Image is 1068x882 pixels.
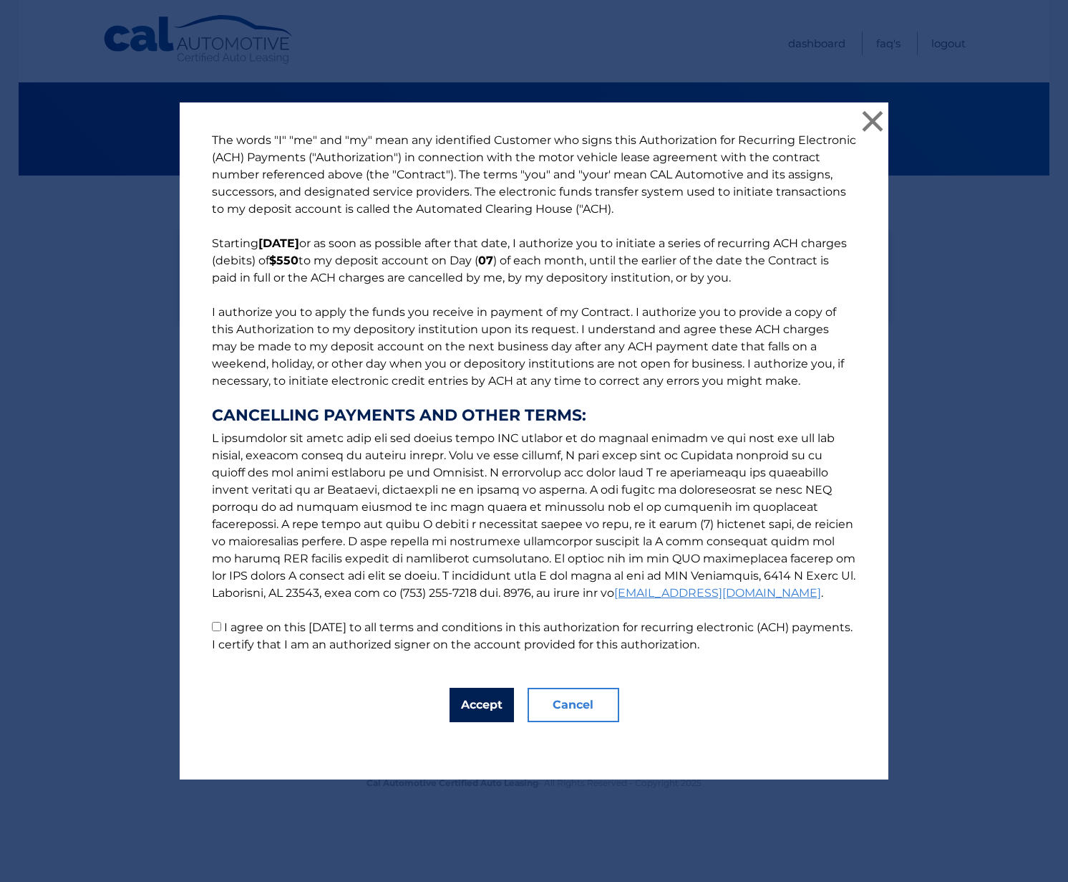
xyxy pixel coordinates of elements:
button: × [858,107,887,135]
label: I agree on this [DATE] to all terms and conditions in this authorization for recurring electronic... [212,620,853,651]
button: Cancel [528,688,619,722]
b: 07 [478,254,493,267]
b: [DATE] [258,236,299,250]
button: Accept [450,688,514,722]
a: [EMAIL_ADDRESS][DOMAIN_NAME] [614,586,821,600]
b: $550 [269,254,298,267]
p: The words "I" "me" and "my" mean any identified Customer who signs this Authorization for Recurri... [198,132,870,653]
strong: CANCELLING PAYMENTS AND OTHER TERMS: [212,407,856,424]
